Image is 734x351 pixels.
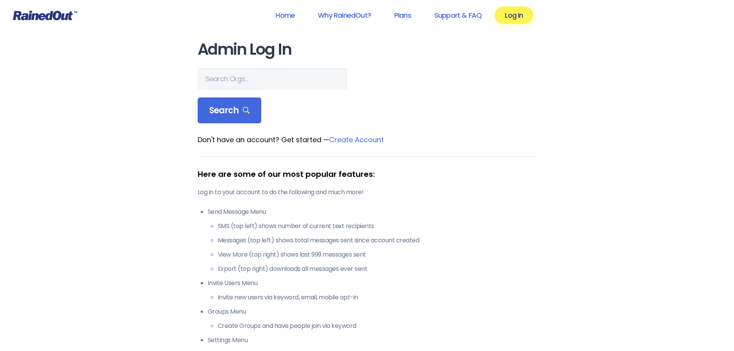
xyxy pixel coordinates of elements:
li: Invite new users via keyword, email, mobile opt-in [218,293,537,302]
a: Home [265,7,305,24]
a: Log In [495,7,533,24]
h1: Admin Log In [198,41,537,58]
li: Create Groups and have people join via keyword [218,321,537,331]
span: Search [209,105,250,116]
li: Export (top right) downloads all messages ever sent [218,264,537,274]
li: Groups Menu [208,307,537,331]
p: Log in to your account to do the following and much more! [198,188,537,197]
a: Why RainedOut? [308,7,381,24]
div: Here are some of our most popular features: [198,168,537,180]
li: SMS (top left) shows number of current text recipients [218,222,537,231]
li: Send Message Menu [208,207,537,274]
a: Plans [384,7,421,24]
li: Invite Users Menu [208,279,537,302]
a: Support & FAQ [424,7,492,24]
li: Messages (top left) shows total messages sent since account created [218,236,537,245]
input: Search Orgs… [198,68,347,90]
li: View More (top right) shows last 999 messages sent [218,250,537,259]
a: Create Account [329,135,384,144]
div: Search [198,97,262,124]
